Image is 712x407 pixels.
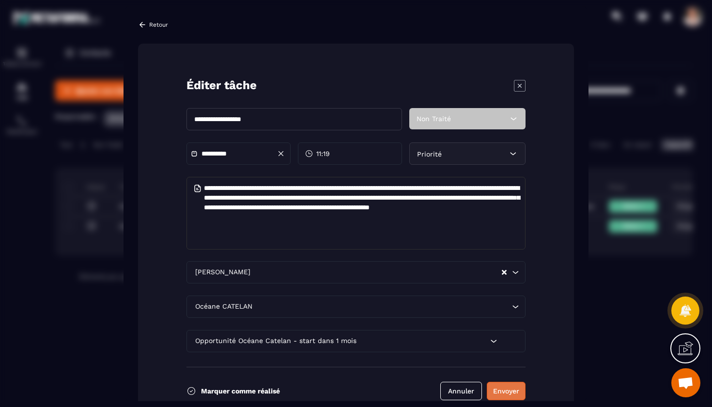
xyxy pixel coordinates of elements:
span: Priorité [417,150,442,158]
button: Envoyer [487,382,526,400]
div: Search for option [186,330,526,352]
input: Search for option [252,267,501,278]
span: 11:19 [316,149,330,158]
div: Search for option [186,296,526,318]
input: Search for option [254,301,510,312]
input: Search for option [358,336,488,346]
span: Non Traité [417,115,451,123]
button: Clear Selected [502,269,507,276]
span: Opportunité Océane Catelan - start dans 1 mois [193,336,358,346]
span: [PERSON_NAME] [193,267,252,278]
p: Éditer tâche [186,78,257,94]
div: Ouvrir le chat [671,368,700,397]
div: Search for option [186,261,526,283]
p: Retour [149,21,168,28]
button: Annuler [440,382,482,400]
p: Marquer comme réalisé [201,387,280,395]
span: Océane CATELAN [193,301,254,312]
